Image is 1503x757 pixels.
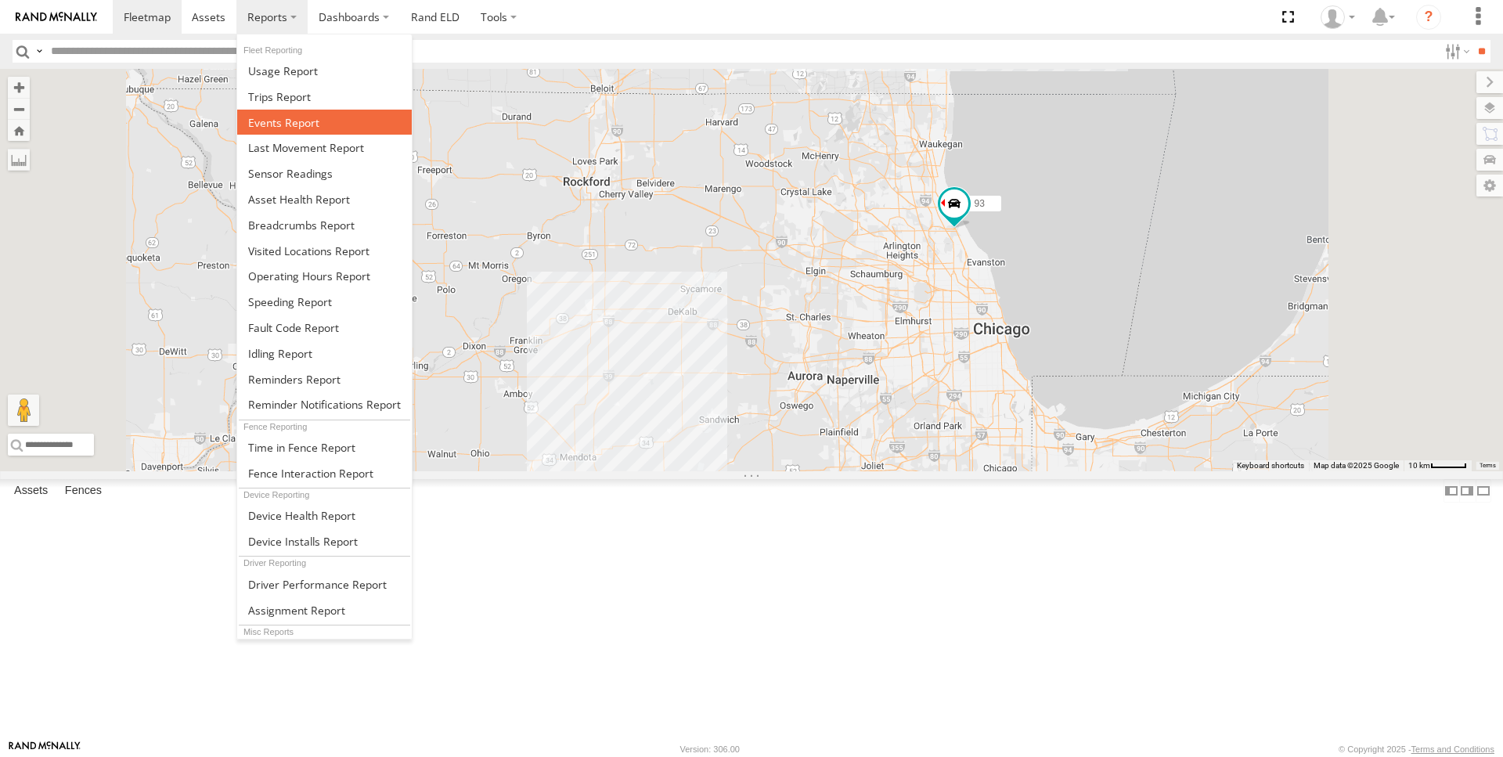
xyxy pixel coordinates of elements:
button: Zoom out [8,98,30,120]
div: Jamie Farr [1315,5,1361,29]
a: Assignment Report [237,597,412,623]
a: Visited Locations Report [237,238,412,264]
a: Sensor Readings [237,160,412,186]
label: Assets [6,480,56,502]
div: Version: 306.00 [680,744,740,754]
a: Trips Report [237,84,412,110]
span: Map data ©2025 Google [1314,461,1399,470]
a: Idling Report [237,341,412,366]
button: Keyboard shortcuts [1237,460,1304,471]
button: Zoom in [8,77,30,98]
label: Measure [8,149,30,171]
div: © Copyright 2025 - [1339,744,1494,754]
a: Device Health Report [237,503,412,528]
label: Map Settings [1476,175,1503,196]
label: Search Filter Options [1439,40,1472,63]
a: Fleet Speed Report [237,289,412,315]
a: Terms (opens in new tab) [1480,463,1496,469]
a: Fence Interaction Report [237,460,412,486]
a: Asset Operating Hours Report [237,263,412,289]
a: Asset Health Report [237,186,412,212]
button: Map Scale: 10 km per 43 pixels [1404,460,1472,471]
label: Search Query [33,40,45,63]
a: Reminders Report [237,366,412,392]
a: Fault Code Report [237,315,412,341]
a: Breadcrumbs Report [237,212,412,238]
label: Dock Summary Table to the Right [1459,479,1475,502]
label: Dock Summary Table to the Left [1444,479,1459,502]
a: Full Events Report [237,110,412,135]
span: 93 [975,198,985,209]
i: ? [1416,5,1441,30]
a: Service Reminder Notifications Report [237,392,412,418]
label: Fences [57,480,110,502]
span: 10 km [1408,461,1430,470]
a: Last Movement Report [237,135,412,160]
a: Visit our Website [9,741,81,757]
a: Time in Fences Report [237,434,412,460]
img: rand-logo.svg [16,12,97,23]
button: Drag Pegman onto the map to open Street View [8,395,39,426]
button: Zoom Home [8,120,30,141]
a: Driver Performance Report [237,571,412,597]
a: Device Installs Report [237,528,412,554]
a: Terms and Conditions [1411,744,1494,754]
label: Hide Summary Table [1476,479,1491,502]
a: Usage Report [237,58,412,84]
